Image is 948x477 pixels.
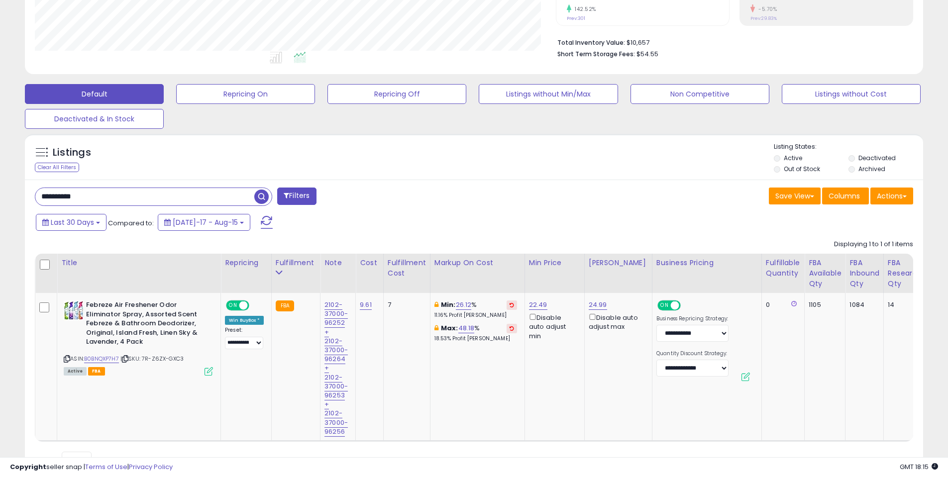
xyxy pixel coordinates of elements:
[276,258,316,268] div: Fulfillment
[567,15,585,21] small: Prev: 301
[36,214,106,231] button: Last 30 Days
[755,5,777,13] small: -5.70%
[529,258,580,268] div: Min Price
[35,163,79,172] div: Clear All Filters
[158,214,250,231] button: [DATE]-17 - Aug-15
[784,154,802,162] label: Active
[870,188,913,204] button: Actions
[434,300,517,319] div: %
[360,258,379,268] div: Cost
[225,258,267,268] div: Repricing
[774,142,923,152] p: Listing States:
[858,165,885,173] label: Archived
[248,301,264,310] span: OFF
[64,300,213,374] div: ASIN:
[434,324,517,342] div: %
[51,217,94,227] span: Last 30 Days
[225,316,264,325] div: Win BuyBox *
[108,218,154,228] span: Compared to:
[388,258,426,279] div: Fulfillment Cost
[456,300,472,310] a: 26.12
[589,300,607,310] a: 24.99
[388,300,422,309] div: 7
[61,258,216,268] div: Title
[557,38,625,47] b: Total Inventory Value:
[327,84,466,104] button: Repricing Off
[276,300,294,311] small: FBA
[636,49,658,59] span: $54.55
[809,300,838,309] div: 1105
[441,323,458,333] b: Max:
[679,301,695,310] span: OFF
[631,84,769,104] button: Non Competitive
[900,462,938,472] span: 2025-09-16 18:15 GMT
[769,188,821,204] button: Save View
[766,300,797,309] div: 0
[529,300,547,310] a: 22.49
[360,300,372,310] a: 9.61
[324,300,348,437] a: 2102-37000-96252 + 2102-37000-96264 + 2102-37000-96253 + 2102-37000-96256
[589,312,644,331] div: Disable auto adjust max
[64,367,87,376] span: All listings currently available for purchase on Amazon
[434,335,517,342] p: 18.53% Profit [PERSON_NAME]
[458,323,475,333] a: 48.18
[85,462,127,472] a: Terms of Use
[529,312,577,341] div: Disable auto adjust min
[173,217,238,227] span: [DATE]-17 - Aug-15
[888,258,933,289] div: FBA Researching Qty
[656,350,729,357] label: Quantity Discount Strategy:
[782,84,921,104] button: Listings without Cost
[86,300,207,349] b: Febreze Air Freshener Odor Eliminator Spray, Assorted Scent Febreze & Bathroom Deodorizer, Origin...
[822,188,869,204] button: Columns
[25,84,164,104] button: Default
[479,84,618,104] button: Listings without Min/Max
[557,36,906,48] li: $10,657
[84,355,119,363] a: B0BNQXP7H7
[430,254,525,293] th: The percentage added to the cost of goods (COGS) that forms the calculator for Min & Max prices.
[227,301,239,310] span: ON
[834,240,913,249] div: Displaying 1 to 1 of 1 items
[176,84,315,104] button: Repricing On
[129,462,173,472] a: Privacy Policy
[809,258,841,289] div: FBA Available Qty
[557,50,635,58] b: Short Term Storage Fees:
[434,258,521,268] div: Markup on Cost
[784,165,820,173] label: Out of Stock
[849,300,876,309] div: 1084
[441,300,456,309] b: Min:
[53,146,91,160] h5: Listings
[120,355,184,363] span: | SKU: 7R-Z6ZX-GXC3
[10,463,173,472] div: seller snap | |
[25,109,164,129] button: Deactivated & In Stock
[750,15,777,21] small: Prev: 29.83%
[658,301,671,310] span: ON
[849,258,879,289] div: FBA inbound Qty
[42,455,114,464] span: Show: entries
[888,300,929,309] div: 14
[324,258,351,268] div: Note
[858,154,896,162] label: Deactivated
[88,367,105,376] span: FBA
[656,315,729,322] label: Business Repricing Strategy:
[571,5,596,13] small: 142.52%
[225,327,264,349] div: Preset:
[656,258,757,268] div: Business Pricing
[589,258,648,268] div: [PERSON_NAME]
[829,191,860,201] span: Columns
[10,462,46,472] strong: Copyright
[64,300,84,320] img: 51QwLoJI+GL._SL40_.jpg
[434,312,517,319] p: 11.16% Profit [PERSON_NAME]
[766,258,800,279] div: Fulfillable Quantity
[277,188,316,205] button: Filters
